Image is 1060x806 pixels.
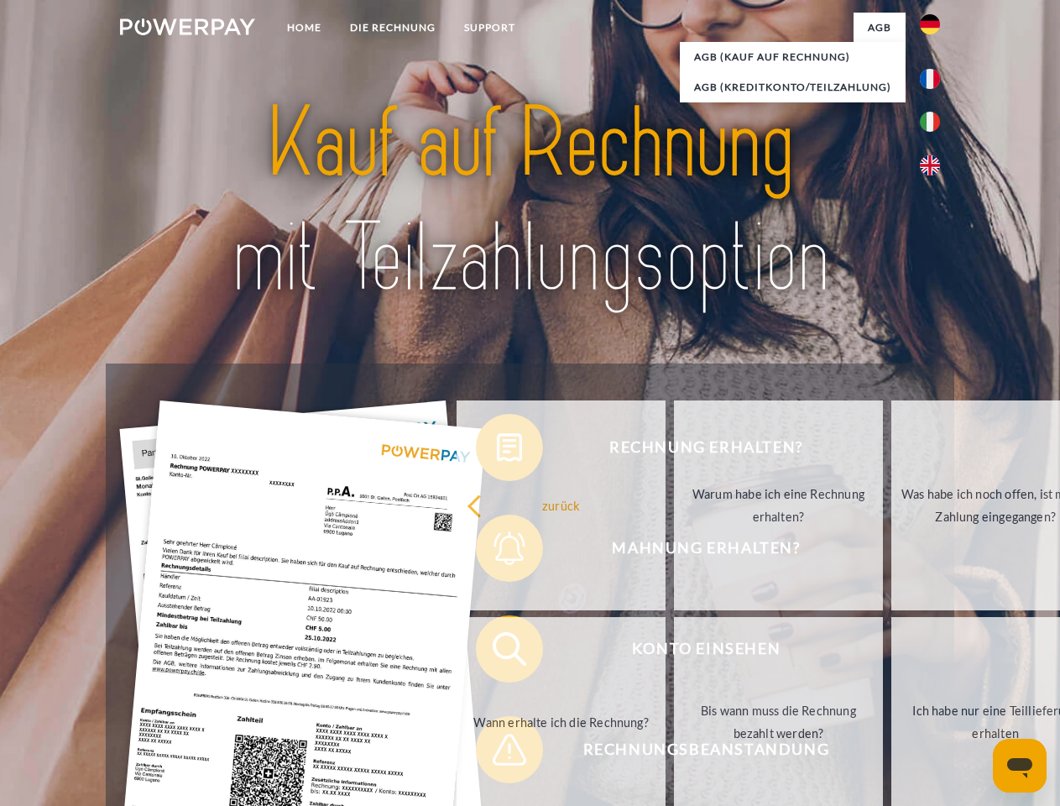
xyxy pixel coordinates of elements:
div: Wann erhalte ich die Rechnung? [467,710,655,733]
img: de [920,14,940,34]
img: logo-powerpay-white.svg [120,18,255,35]
div: Warum habe ich eine Rechnung erhalten? [684,483,873,528]
a: Home [273,13,336,43]
div: Bis wann muss die Rechnung bezahlt werden? [684,699,873,745]
a: DIE RECHNUNG [336,13,450,43]
div: zurück [467,494,655,516]
a: AGB (Kauf auf Rechnung) [680,42,906,72]
a: agb [854,13,906,43]
img: it [920,112,940,132]
a: SUPPORT [450,13,530,43]
iframe: Schaltfläche zum Öffnen des Messaging-Fensters [993,739,1047,793]
img: en [920,155,940,175]
img: fr [920,69,940,89]
img: title-powerpay_de.svg [160,81,900,322]
a: AGB (Kreditkonto/Teilzahlung) [680,72,906,102]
